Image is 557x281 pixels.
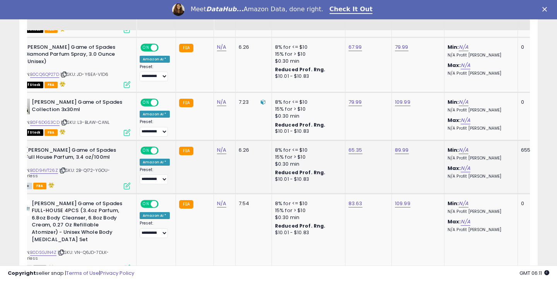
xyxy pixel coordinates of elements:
[461,164,470,172] a: N/A
[395,200,410,207] a: 109.99
[14,99,130,135] div: ASIN:
[448,227,512,233] p: N/A Profit [PERSON_NAME]
[275,99,339,106] div: 8% for <= $10
[30,167,58,174] a: B0D94VT26Z
[141,200,151,207] span: ON
[275,128,339,135] div: $10.01 - $10.83
[275,223,326,229] b: Reduced Prof. Rng.
[395,43,408,51] a: 79.99
[448,71,512,76] p: N/A Profit [PERSON_NAME]
[275,200,339,207] div: 8% for <= $10
[33,183,46,189] span: FBA
[14,82,43,88] span: All listings that are currently out of stock and unavailable for purchase on Amazon
[395,98,410,106] a: 109.99
[448,174,512,179] p: N/A Profit [PERSON_NAME]
[239,44,266,51] div: 6.26
[140,159,170,166] div: Amazon AI *
[191,5,323,13] div: Meet Amazon Data, done right.
[30,249,56,256] a: B0DSGJ1N4Z
[459,43,468,51] a: N/A
[157,99,170,106] span: OFF
[8,270,134,277] div: seller snap | |
[459,146,468,154] a: N/A
[275,44,339,51] div: 8% for <= $10
[140,119,170,137] div: Preset:
[239,147,266,154] div: 6.26
[448,164,461,172] b: Max:
[521,99,545,106] div: 0
[448,98,459,106] b: Min:
[275,169,326,176] b: Reduced Prof. Rng.
[217,146,226,154] a: N/A
[275,51,339,58] div: 15% for > $10
[32,200,126,245] b: [PERSON_NAME] Game of Spades FULL-HOUSE 4PCS (3.4oz Parfum, 6.8oz Body Cleanser, 6.8oz Body Cream...
[239,200,266,207] div: 7.54
[141,44,151,51] span: ON
[217,43,226,51] a: N/A
[330,5,373,14] a: Check It Out
[179,99,193,107] small: FBA
[14,249,109,261] span: | SKU: VN-Q6JD-7DLK-stickerless
[448,108,512,113] p: N/A Profit [PERSON_NAME]
[275,230,339,236] div: $10.01 - $10.83
[275,154,339,161] div: 15% for > $10
[448,53,512,58] p: N/A Profit [PERSON_NAME]
[140,167,170,185] div: Preset:
[459,200,468,207] a: N/A
[519,269,549,277] span: 2025-10-7 06:11 GMT
[349,200,362,207] a: 83.63
[521,44,545,51] div: 0
[448,126,512,131] p: N/A Profit [PERSON_NAME]
[461,117,470,124] a: N/A
[141,147,151,154] span: ON
[140,111,170,118] div: Amazon AI *
[459,98,468,106] a: N/A
[217,200,226,207] a: N/A
[58,81,66,87] i: hazardous material
[448,218,461,225] b: Max:
[44,129,58,136] span: FBA
[448,117,461,124] b: Max:
[206,5,244,13] i: DataHub...
[521,147,545,154] div: 655
[275,176,339,183] div: $10.01 - $10.83
[60,71,108,77] span: | SKU: JD-Y6EA-V1D6
[140,212,170,219] div: Amazon AI *
[275,161,339,168] div: $0.30 min
[349,146,362,154] a: 65.35
[46,182,55,188] i: hazardous material
[275,122,326,128] b: Reduced Prof. Rng.
[66,269,99,277] a: Terms of Use
[448,156,512,161] p: N/A Profit [PERSON_NAME]
[542,7,550,12] div: Close
[448,200,459,207] b: Min:
[30,119,60,126] a: B0F6DGS3CD
[157,200,170,207] span: OFF
[275,207,339,214] div: 15% for > $10
[61,119,109,125] span: | SKU: L3-BLAW-CANL
[448,62,461,69] b: Max:
[14,167,110,179] span: | SKU: 2B-QI72-YGOU-stickerless
[461,218,470,226] a: N/A
[44,82,58,88] span: FBA
[100,269,134,277] a: Privacy Policy
[157,147,170,154] span: OFF
[32,99,126,115] b: [PERSON_NAME] Game of Spades Collection 3x30ml
[275,147,339,154] div: 8% for <= $10
[448,209,512,214] p: N/A Profit [PERSON_NAME]
[349,98,362,106] a: 79.99
[179,147,193,155] small: FBA
[179,44,193,52] small: FBA
[141,99,151,106] span: ON
[395,146,409,154] a: 89.99
[275,73,339,80] div: $10.01 - $10.83
[275,58,339,65] div: $0.30 min
[448,43,459,51] b: Min:
[349,43,362,51] a: 67.99
[275,113,339,120] div: $0.30 min
[521,200,545,207] div: 0
[217,98,226,106] a: N/A
[58,129,66,134] i: hazardous material
[140,221,170,238] div: Preset:
[275,66,326,73] b: Reduced Prof. Rng.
